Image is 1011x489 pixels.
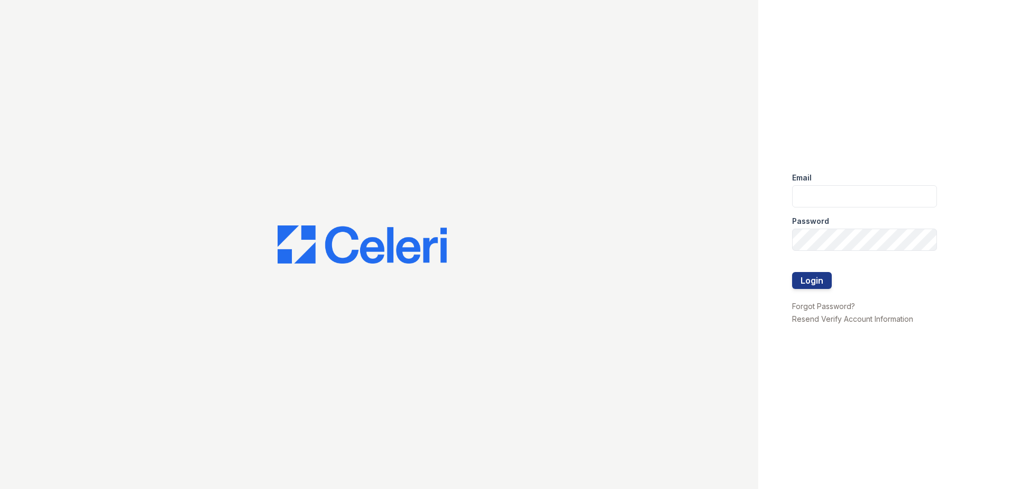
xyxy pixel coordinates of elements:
[278,225,447,264] img: CE_Logo_Blue-a8612792a0a2168367f1c8372b55b34899dd931a85d93a1a3d3e32e68fde9ad4.png
[792,302,855,311] a: Forgot Password?
[792,216,829,227] label: Password
[792,272,832,289] button: Login
[792,314,913,323] a: Resend Verify Account Information
[792,173,812,183] label: Email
